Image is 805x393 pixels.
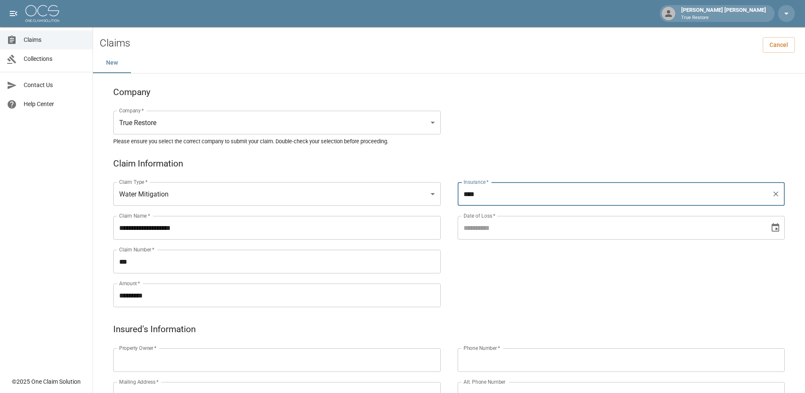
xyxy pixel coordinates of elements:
[113,111,441,134] div: True Restore
[119,212,150,219] label: Claim Name
[24,55,86,63] span: Collections
[464,378,505,385] label: Alt. Phone Number
[464,212,495,219] label: Date of Loss
[93,53,805,73] div: dynamic tabs
[119,378,158,385] label: Mailing Address
[24,81,86,90] span: Contact Us
[678,6,770,21] div: [PERSON_NAME] [PERSON_NAME]
[119,344,157,352] label: Property Owner
[767,219,784,236] button: Choose date
[763,37,795,53] a: Cancel
[464,344,500,352] label: Phone Number
[12,377,81,386] div: © 2025 One Claim Solution
[100,37,130,49] h2: Claims
[113,138,785,145] h5: Please ensure you select the correct company to submit your claim. Double-check your selection be...
[93,53,131,73] button: New
[24,35,86,44] span: Claims
[113,182,441,206] div: Water Mitigation
[25,5,59,22] img: ocs-logo-white-transparent.png
[119,246,154,253] label: Claim Number
[770,188,782,200] button: Clear
[681,14,766,22] p: True Restore
[119,280,140,287] label: Amount
[119,178,147,186] label: Claim Type
[119,107,144,114] label: Company
[24,100,86,109] span: Help Center
[464,178,488,186] label: Insurance
[5,5,22,22] button: open drawer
